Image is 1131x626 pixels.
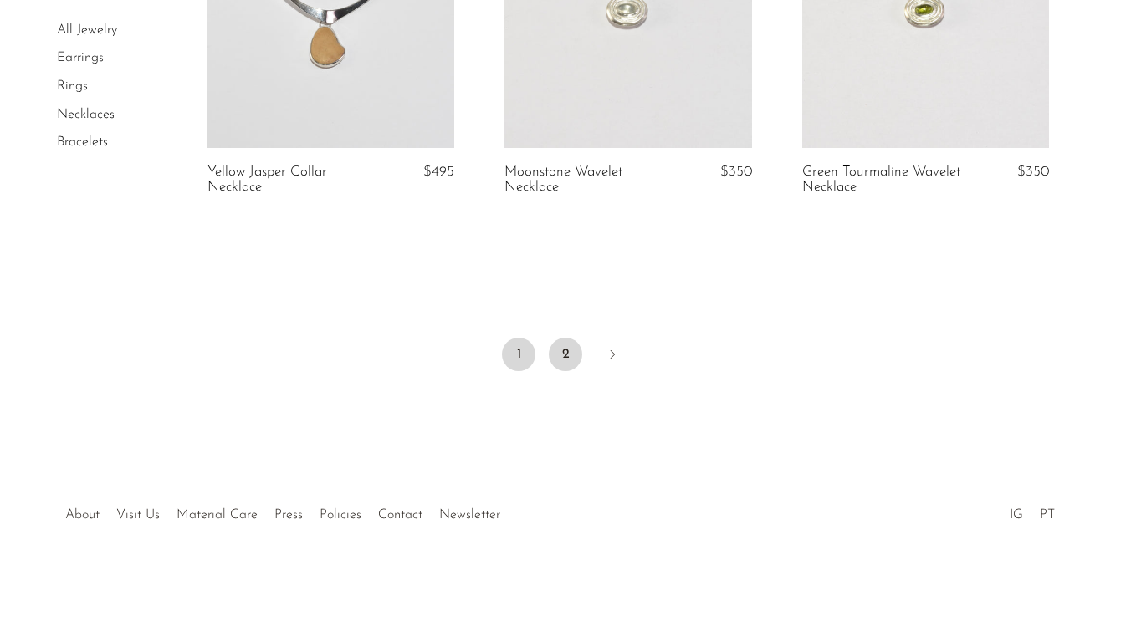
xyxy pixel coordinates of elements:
a: Earrings [57,52,104,65]
a: Bracelets [57,135,108,149]
a: Rings [57,79,88,93]
a: Moonstone Wavelet Necklace [504,165,668,196]
a: Material Care [177,508,258,522]
a: Press [274,508,303,522]
span: $350 [720,165,752,179]
a: Next [596,338,629,374]
ul: Quick links [57,495,509,527]
a: Policies [320,508,361,522]
a: About [65,508,100,522]
a: IG [1010,508,1023,522]
a: PT [1040,508,1055,522]
a: Green Tourmaline Wavelet Necklace [802,165,965,196]
a: Yellow Jasper Collar Necklace [207,165,371,196]
a: Contact [378,508,422,522]
a: Visit Us [116,508,160,522]
span: $350 [1017,165,1049,179]
a: Necklaces [57,108,115,121]
a: 2 [549,338,582,371]
span: $495 [423,165,454,179]
a: All Jewelry [57,23,117,37]
ul: Social Medias [1001,495,1063,527]
span: 1 [502,338,535,371]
